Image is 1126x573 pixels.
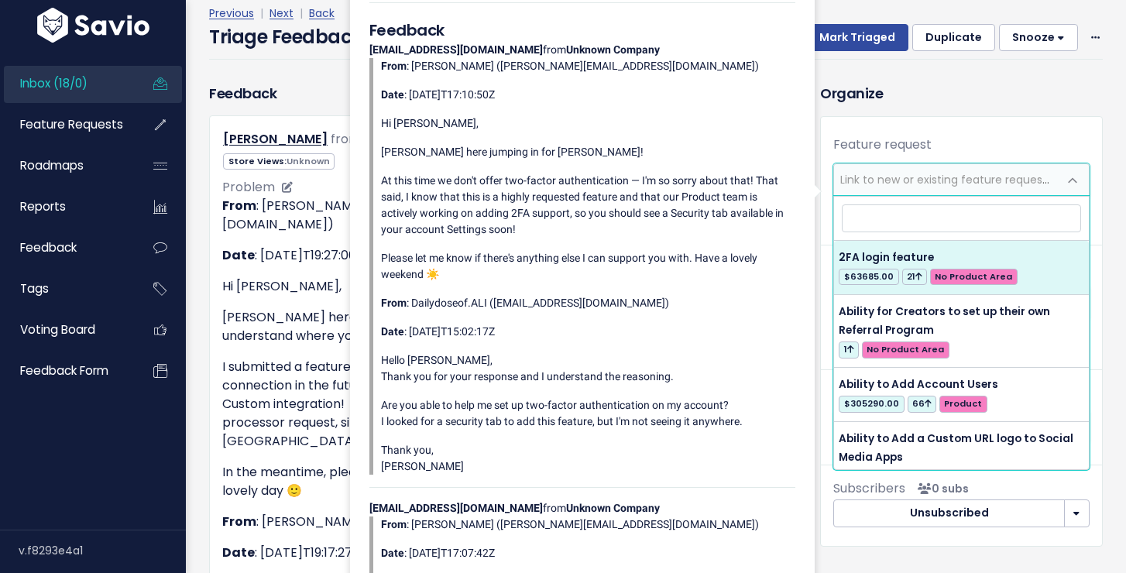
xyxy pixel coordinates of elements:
[999,24,1078,52] button: Snooze
[839,250,934,265] span: 2FA login feature
[222,246,758,265] p: : [DATE]T19:27:06Z
[566,43,660,56] strong: Unknown Company
[222,277,758,296] p: Hi [PERSON_NAME],
[222,197,758,234] p: : [PERSON_NAME] ([PERSON_NAME][EMAIL_ADDRESS][PERSON_NAME][DOMAIN_NAME])
[908,396,936,412] span: 66
[222,178,275,196] span: Problem
[4,230,129,266] a: Feedback
[222,308,758,345] p: [PERSON_NAME] here, jumping in! I appreciate your reply and the feedback — I totally understand w...
[930,269,1018,285] span: No Product Area
[381,115,795,132] p: Hi [PERSON_NAME],
[911,481,969,496] span: <p><strong>Subscribers</strong><br><br> No subscribers yet<br> </p>
[381,250,795,283] p: Please let me know if there's anything else I can support you with. Have a lovely weekend ☀️
[222,544,255,561] strong: Date
[381,60,407,72] strong: From
[381,88,404,101] strong: Date
[331,130,361,148] span: from
[833,136,932,154] label: Feature request
[381,297,407,309] strong: From
[806,24,908,52] button: Mark Triaged
[862,341,949,358] span: No Product Area
[566,502,660,514] strong: Unknown Company
[309,5,335,21] a: Back
[839,396,904,412] span: $305290.00
[20,362,108,379] span: Feedback form
[381,516,795,533] p: : [PERSON_NAME] ([PERSON_NAME][EMAIL_ADDRESS][DOMAIN_NAME])
[381,545,795,561] p: : [DATE]T17:07:42Z
[381,442,795,475] p: Thank you, [PERSON_NAME]
[209,83,276,104] h3: Feedback
[287,155,330,167] span: Unknown
[4,148,129,184] a: Roadmaps
[839,341,858,358] span: 1
[381,295,795,311] p: : Dailydoseof.ALI ([EMAIL_ADDRESS][DOMAIN_NAME])
[20,280,49,297] span: Tags
[839,377,998,392] span: Ability to Add Account Users
[222,513,256,530] strong: From
[369,19,795,42] h5: Feedback
[222,197,256,214] strong: From
[839,269,898,285] span: $63685.00
[381,325,404,338] strong: Date
[4,312,129,348] a: Voting Board
[381,173,795,238] p: At this time we don't offer two-factor authentication — I'm so sorry about that! That said, I kno...
[840,172,1054,187] span: Link to new or existing feature request...
[222,544,758,562] p: : [DATE]T19:17:27Z
[4,353,129,389] a: Feedback form
[381,518,407,530] strong: From
[939,396,987,412] span: Product
[20,157,84,173] span: Roadmaps
[381,547,404,559] strong: Date
[381,324,795,340] p: : [DATE]T15:02:17Z
[839,431,1073,465] span: Ability to Add a Custom URL logo to Social Media Apps
[20,198,66,214] span: Reports
[269,5,294,21] a: Next
[381,352,795,385] p: Hello [PERSON_NAME], Thank you for your response and I understand the reasoning.
[839,304,1050,338] span: Ability for Creators to set up their own Referral Program
[33,8,153,43] img: logo-white.9d6f32f41409.svg
[297,5,306,21] span: |
[4,66,129,101] a: Inbox (18/0)
[20,321,95,338] span: Voting Board
[4,107,129,142] a: Feature Requests
[369,502,543,514] strong: [EMAIL_ADDRESS][DOMAIN_NAME]
[20,75,88,91] span: Inbox (18/0)
[222,358,758,451] p: I submitted a feature request on your behalf to see if our Product team can build a connection in...
[912,24,995,52] button: Duplicate
[223,153,335,170] span: Store Views:
[223,130,328,148] a: [PERSON_NAME]
[222,513,758,531] p: : [PERSON_NAME] ([EMAIL_ADDRESS][DOMAIN_NAME])
[257,5,266,21] span: |
[381,397,795,430] p: Are you able to help me set up two-factor authentication on my account? I looked for a security t...
[19,530,186,571] div: v.f8293e4a1
[209,23,373,51] h4: Triage Feedback
[209,5,254,21] a: Previous
[381,58,795,74] p: : [PERSON_NAME] ([PERSON_NAME][EMAIL_ADDRESS][DOMAIN_NAME])
[381,144,795,160] p: [PERSON_NAME] here jumping in for [PERSON_NAME]!
[902,269,927,285] span: 21
[369,43,543,56] strong: [EMAIL_ADDRESS][DOMAIN_NAME]
[381,87,795,103] p: : [DATE]T17:10:50Z
[20,116,123,132] span: Feature Requests
[820,83,1103,104] h3: Organize
[4,271,129,307] a: Tags
[222,246,255,264] strong: Date
[222,463,758,500] p: In the meantime, please let me know if I can support you further! I hope you have a lovely day 🙂
[20,239,77,256] span: Feedback
[833,499,1065,527] button: Unsubscribed
[4,189,129,225] a: Reports
[833,479,905,497] span: Subscribers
